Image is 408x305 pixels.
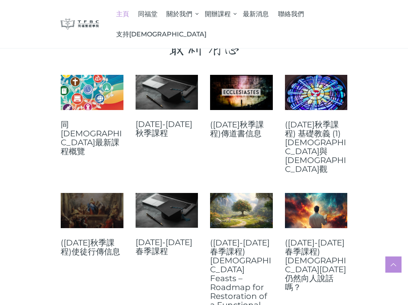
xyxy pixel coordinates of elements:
[162,4,200,24] a: 關於我們
[134,4,162,24] a: 同福堂
[116,10,129,18] span: 主頁
[111,24,210,44] a: 支持[DEMOGRAPHIC_DATA]
[210,120,273,138] a: ([DATE]秋季課程)傳道書信息
[205,10,231,18] span: 開辦課程
[166,10,192,18] span: 關於我們
[138,10,157,18] span: 同福堂
[285,238,348,292] a: ([DATE]-[DATE]春季課程)[DEMOGRAPHIC_DATA][DATE]仍然向人說話嗎？
[61,238,123,256] a: ([DATE]秋季課程)使徒行傳信息
[111,4,133,24] a: 主頁
[385,256,402,273] a: Scroll to top
[136,120,198,138] a: [DATE]-[DATE]秋季課程
[200,4,238,24] a: 開辦課程
[116,30,206,38] span: 支持[DEMOGRAPHIC_DATA]
[136,238,198,256] a: [DATE]-[DATE]春季課程
[61,120,123,156] a: 同[DEMOGRAPHIC_DATA]最新課程概覽
[61,19,99,30] img: 同福聖經學院 TFBC
[273,4,308,24] a: 聯絡我們
[243,10,269,18] span: 最新消息
[285,120,348,174] a: ([DATE]秋季課程) 基礎教義 (1) [DEMOGRAPHIC_DATA]與[DEMOGRAPHIC_DATA]觀
[278,10,304,18] span: 聯絡我們
[238,4,273,24] a: 最新消息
